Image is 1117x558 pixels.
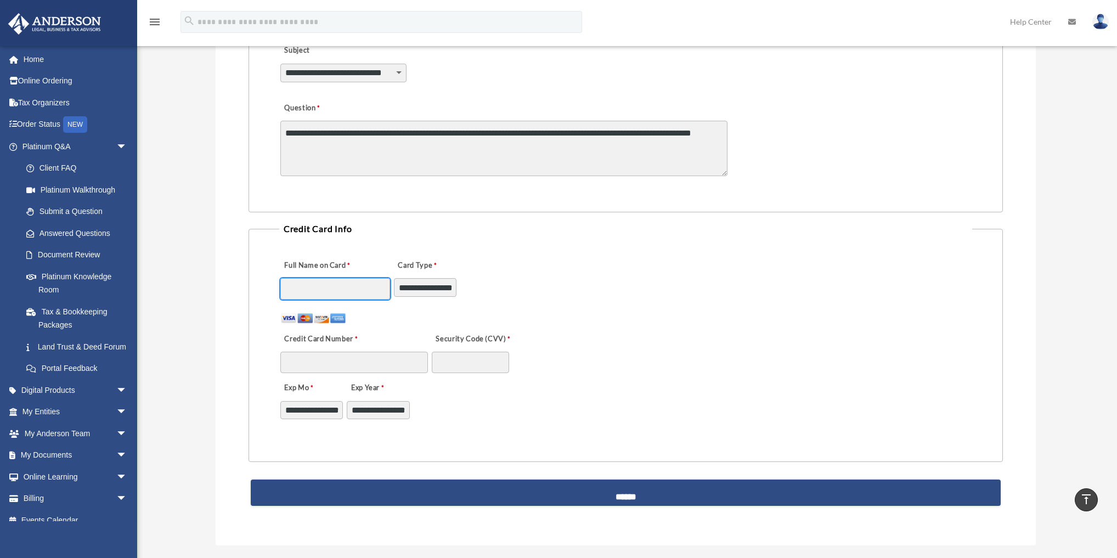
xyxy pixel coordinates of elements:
legend: Credit Card Info [279,221,972,236]
label: Card Type [394,258,440,273]
img: Accepted Cards [280,313,346,323]
a: Portal Feedback [15,358,144,380]
span: arrow_drop_down [116,401,138,424]
a: Online Learningarrow_drop_down [8,466,144,488]
label: Security Code (CVV) [432,331,514,347]
img: Anderson Advisors Platinum Portal [5,13,104,35]
a: My Documentsarrow_drop_down [8,444,144,466]
label: Subject [280,43,385,59]
a: Submit a Question [15,201,138,223]
img: User Pic [1092,14,1109,30]
a: vertical_align_top [1075,488,1098,511]
label: Exp Mo [280,380,317,396]
a: Home [8,48,144,70]
label: Question [280,100,365,116]
a: My Entitiesarrow_drop_down [8,401,144,423]
a: My Anderson Teamarrow_drop_down [8,422,144,444]
div: NEW [63,116,87,133]
label: Full Name on Card [280,258,353,273]
i: menu [148,15,161,29]
label: Credit Card Number [280,331,360,347]
a: Digital Productsarrow_drop_down [8,379,144,401]
a: Platinum Knowledge Room [15,266,144,301]
span: arrow_drop_down [116,466,138,488]
a: Land Trust & Deed Forum [15,336,144,358]
i: search [183,15,195,27]
i: vertical_align_top [1080,493,1093,506]
a: Events Calendar [8,509,144,531]
span: arrow_drop_down [116,379,138,402]
a: Document Review [15,244,144,266]
span: arrow_drop_down [116,488,138,510]
a: Answered Questions [15,222,144,244]
span: arrow_drop_down [116,444,138,467]
a: Client FAQ [15,157,144,179]
a: Online Ordering [8,70,144,92]
span: arrow_drop_down [116,422,138,445]
a: Platinum Walkthrough [15,179,144,201]
a: menu [148,19,161,29]
a: Order StatusNEW [8,114,144,136]
a: Platinum Q&Aarrow_drop_down [8,136,144,157]
a: Tax Organizers [8,92,144,114]
label: Exp Year [347,380,387,396]
a: Tax & Bookkeeping Packages [15,301,144,336]
span: arrow_drop_down [116,136,138,158]
a: Billingarrow_drop_down [8,488,144,510]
